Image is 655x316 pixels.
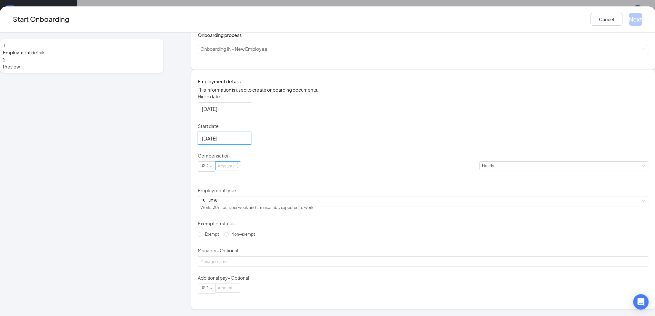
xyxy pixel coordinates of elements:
[198,32,648,39] h4: Onboarding process
[217,248,238,253] span: - Optional
[228,275,249,281] span: - Optional
[216,162,241,170] input: Amount
[482,162,498,170] div: Hourly
[202,232,222,237] span: Exempt
[234,162,241,166] span: Increase Value
[3,57,5,62] span: 2
[229,232,258,237] span: Non-exempt
[200,162,213,170] div: USD
[198,187,648,194] p: Employment type
[200,196,318,212] div: [object Object]
[198,256,648,266] input: Manager name
[198,152,648,159] p: Compensation
[198,93,648,100] p: Hired date
[633,294,649,310] div: Open Intercom Messenger
[3,63,161,70] span: Preview
[3,49,161,56] span: Employment details
[198,123,648,129] p: Start date
[200,203,313,212] div: Works 30+ hours per week and is reasonably expected to work
[198,247,648,254] p: Manager
[198,220,648,227] p: Exemption status
[200,196,313,203] div: Full time
[202,134,246,142] input: Sep 15, 2025
[202,105,246,113] input: Sep 13, 2025
[590,13,622,26] button: Cancel
[3,42,5,48] span: 1
[13,14,69,24] h3: Start Onboarding
[200,45,272,54] div: [object Object]
[216,284,241,292] input: Amount
[198,275,648,281] p: Additional pay
[234,166,241,170] span: Decrease Value
[629,13,642,26] button: Next
[200,46,267,52] span: Onboarding IN - New Employee
[198,78,648,85] h4: Employment details
[200,284,213,292] div: USD
[198,86,648,93] p: This information is used to create onboarding documents.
